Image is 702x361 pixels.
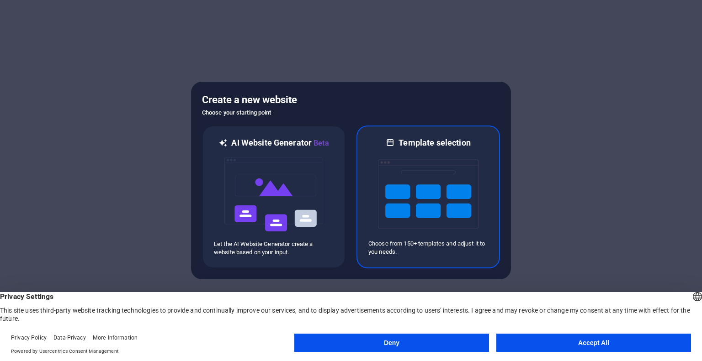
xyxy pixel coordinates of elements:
div: AI Website GeneratorBetaaiLet the AI Website Generator create a website based on your input. [202,126,346,268]
h5: Create a new website [202,93,500,107]
h6: AI Website Generator [231,137,329,149]
h6: Choose your starting point [202,107,500,118]
span: Beta [312,139,329,147]
p: Let the AI Website Generator create a website based on your input. [214,240,334,256]
p: Choose from 150+ templates and adjust it to you needs. [368,240,488,256]
div: Template selectionChoose from 150+ templates and adjust it to you needs. [356,126,500,268]
img: ai [223,149,324,240]
h6: Template selection [399,137,470,148]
